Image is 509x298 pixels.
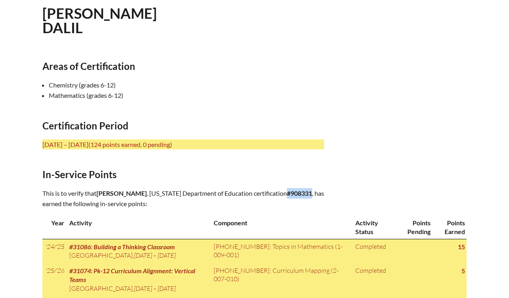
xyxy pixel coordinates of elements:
[458,243,465,250] strong: 15
[66,263,210,296] td: ,
[69,267,195,283] span: #31074: Pk-12 Curriculum Alignment: Vertical Teams
[69,251,133,259] span: [GEOGRAPHIC_DATA]
[352,215,395,239] th: Activity Status
[42,215,66,239] th: Year
[42,263,66,296] td: '25/'26
[66,239,210,263] td: ,
[42,188,324,209] p: This is to verify that , [US_STATE] Department of Education certification , has earned the follow...
[96,189,147,197] span: [PERSON_NAME]
[210,215,352,239] th: Component
[42,6,305,35] h1: [PERSON_NAME] Dalil
[352,263,395,296] td: Completed
[88,141,172,148] span: (124 points earned, 0 pending)
[352,239,395,263] td: Completed
[134,251,176,259] span: [DATE] – [DATE]
[42,239,66,263] td: '24/'25
[42,60,324,72] h2: Areas of Certification
[134,284,176,292] span: [DATE] – [DATE]
[432,215,467,239] th: Points Earned
[210,239,352,263] td: [PHONE_NUMBER]: Topics in Mathematics (1-009-001)
[461,267,465,274] strong: 5
[42,169,324,180] h2: In-Service Points
[42,139,324,150] p: [DATE] – [DATE]
[49,80,331,90] li: Chemistry (grades 6-12)
[69,243,175,250] span: #31086: Building a Thinking Classroom
[287,189,312,197] b: #908331
[49,90,331,101] li: Mathematics (grades 6-12)
[69,284,133,292] span: [GEOGRAPHIC_DATA]
[66,215,210,239] th: Activity
[395,215,432,239] th: Points Pending
[210,263,352,296] td: [PHONE_NUMBER]: Curriculum Mapping (2-007-010)
[42,120,324,131] h2: Certification Period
